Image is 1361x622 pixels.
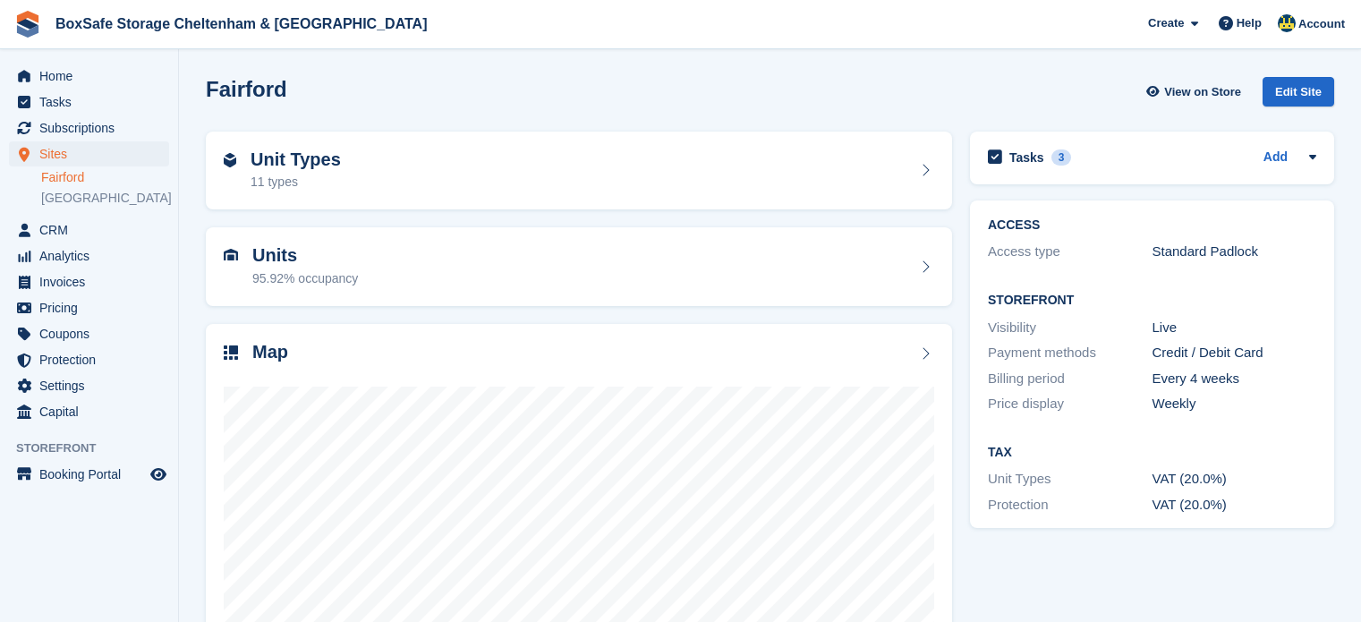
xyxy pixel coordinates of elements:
h2: Tasks [1009,149,1044,166]
a: menu [9,64,169,89]
img: unit-icn-7be61d7bf1b0ce9d3e12c5938cc71ed9869f7b940bace4675aadf7bd6d80202e.svg [224,249,238,261]
div: Unit Types [988,469,1153,490]
a: menu [9,399,169,424]
div: 11 types [251,173,341,192]
div: VAT (20.0%) [1153,495,1317,515]
div: Visibility [988,318,1153,338]
a: Unit Types 11 types [206,132,952,210]
h2: Storefront [988,294,1316,308]
span: Tasks [39,89,147,115]
img: Kim Virabi [1278,14,1296,32]
span: Coupons [39,321,147,346]
div: Billing period [988,369,1153,389]
h2: Map [252,342,288,362]
a: [GEOGRAPHIC_DATA] [41,190,169,207]
span: Invoices [39,269,147,294]
img: map-icn-33ee37083ee616e46c38cad1a60f524a97daa1e2b2c8c0bc3eb3415660979fc1.svg [224,345,238,360]
div: Price display [988,394,1153,414]
a: BoxSafe Storage Cheltenham & [GEOGRAPHIC_DATA] [48,9,434,38]
a: menu [9,347,169,372]
span: View on Store [1164,83,1241,101]
a: menu [9,462,169,487]
a: Add [1263,148,1288,168]
a: menu [9,217,169,243]
img: stora-icon-8386f47178a22dfd0bd8f6a31ec36ba5ce8667c1dd55bd0f319d3a0aa187defe.svg [14,11,41,38]
div: Every 4 weeks [1153,369,1317,389]
span: Capital [39,399,147,424]
span: Sites [39,141,147,166]
div: Protection [988,495,1153,515]
div: 95.92% occupancy [252,269,358,288]
a: menu [9,269,169,294]
span: Create [1148,14,1184,32]
div: Access type [988,242,1153,262]
div: Edit Site [1263,77,1334,107]
span: Booking Portal [39,462,147,487]
h2: Units [252,245,358,266]
h2: Unit Types [251,149,341,170]
div: Standard Padlock [1153,242,1317,262]
div: 3 [1051,149,1072,166]
a: View on Store [1144,77,1248,107]
a: Preview store [148,464,169,485]
span: Storefront [16,439,178,457]
img: unit-type-icn-2b2737a686de81e16bb02015468b77c625bbabd49415b5ef34ead5e3b44a266d.svg [224,153,236,167]
a: menu [9,115,169,141]
a: menu [9,373,169,398]
div: Payment methods [988,343,1153,363]
div: Weekly [1153,394,1317,414]
span: Help [1237,14,1262,32]
a: menu [9,321,169,346]
div: Live [1153,318,1317,338]
span: Analytics [39,243,147,268]
div: Credit / Debit Card [1153,343,1317,363]
a: menu [9,295,169,320]
h2: ACCESS [988,218,1316,233]
span: Account [1298,15,1345,33]
a: Edit Site [1263,77,1334,114]
span: Pricing [39,295,147,320]
span: Home [39,64,147,89]
h2: Tax [988,446,1316,460]
a: menu [9,89,169,115]
a: Fairford [41,169,169,186]
div: VAT (20.0%) [1153,469,1317,490]
span: Subscriptions [39,115,147,141]
a: menu [9,141,169,166]
span: Settings [39,373,147,398]
span: Protection [39,347,147,372]
h2: Fairford [206,77,287,101]
a: menu [9,243,169,268]
span: CRM [39,217,147,243]
a: Units 95.92% occupancy [206,227,952,306]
